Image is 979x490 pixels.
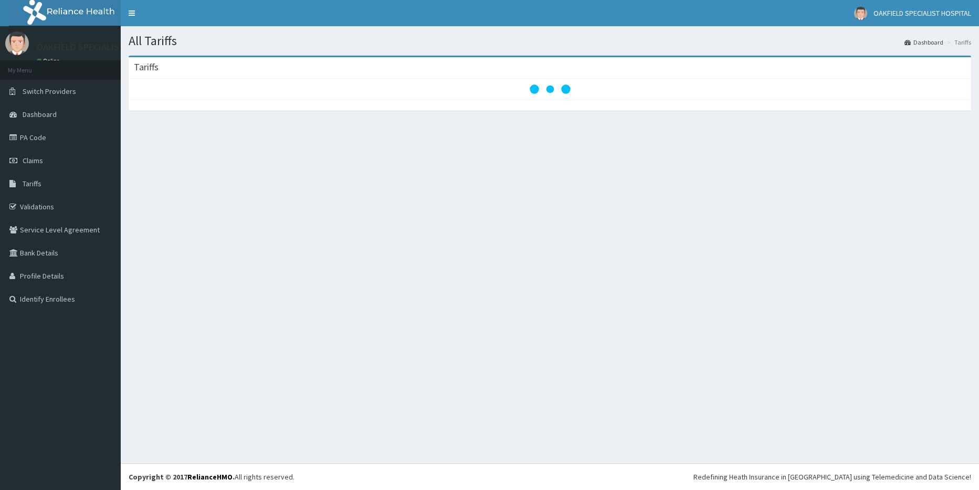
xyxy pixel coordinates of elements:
[129,34,971,48] h1: All Tariffs
[23,87,76,96] span: Switch Providers
[23,156,43,165] span: Claims
[129,472,235,482] strong: Copyright © 2017 .
[944,38,971,47] li: Tariffs
[23,110,57,119] span: Dashboard
[693,472,971,482] div: Redefining Heath Insurance in [GEOGRAPHIC_DATA] using Telemedicine and Data Science!
[121,463,979,490] footer: All rights reserved.
[854,7,867,20] img: User Image
[134,62,159,72] h3: Tariffs
[873,8,971,18] span: OAKFIELD SPECIALIST HOSPITAL
[904,38,943,47] a: Dashboard
[37,42,168,52] p: OAKFIELD SPECIALIST HOSPITAL
[187,472,233,482] a: RelianceHMO
[23,179,41,188] span: Tariffs
[5,31,29,55] img: User Image
[529,68,571,110] svg: audio-loading
[37,57,62,65] a: Online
